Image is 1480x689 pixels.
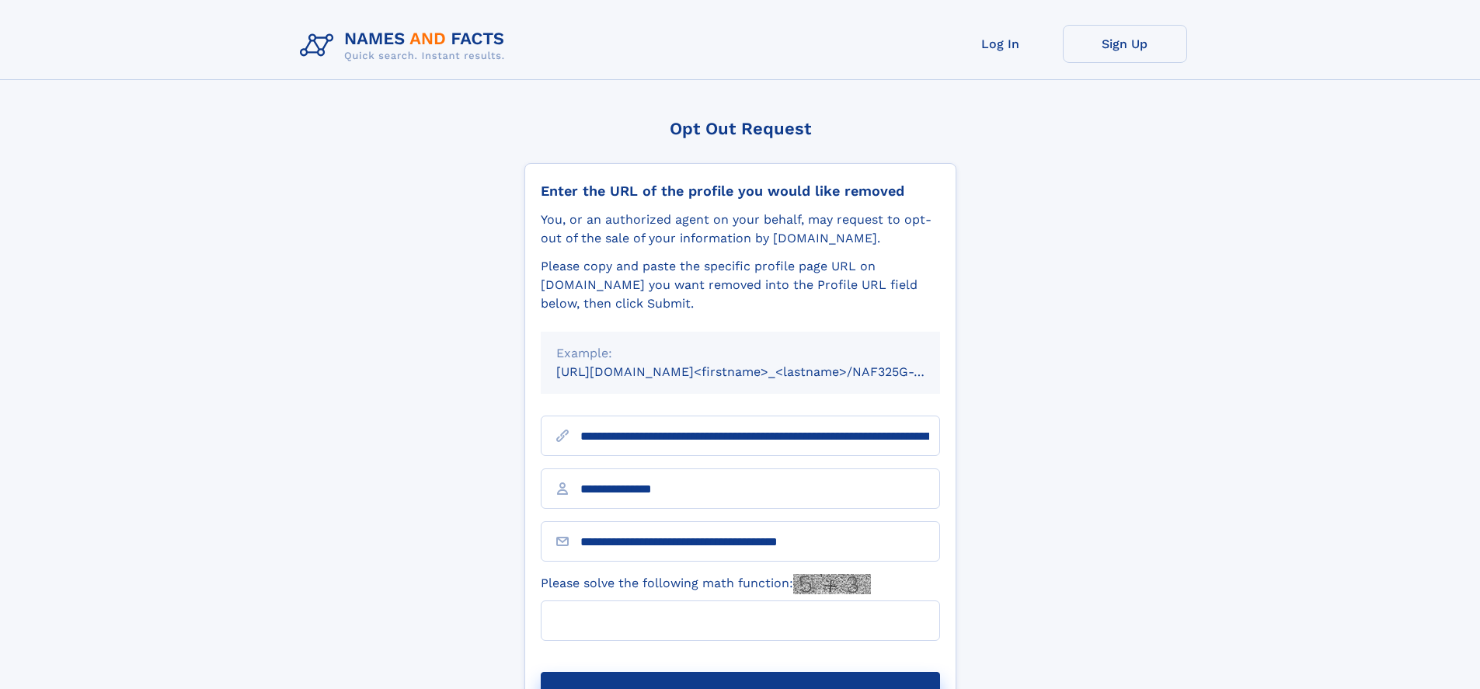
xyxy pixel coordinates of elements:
[556,364,970,379] small: [URL][DOMAIN_NAME]<firstname>_<lastname>/NAF325G-xxxxxxxx
[938,25,1063,63] a: Log In
[556,344,925,363] div: Example:
[1063,25,1187,63] a: Sign Up
[541,574,871,594] label: Please solve the following math function:
[541,211,940,248] div: You, or an authorized agent on your behalf, may request to opt-out of the sale of your informatio...
[541,183,940,200] div: Enter the URL of the profile you would like removed
[524,119,956,138] div: Opt Out Request
[541,257,940,313] div: Please copy and paste the specific profile page URL on [DOMAIN_NAME] you want removed into the Pr...
[294,25,517,67] img: Logo Names and Facts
